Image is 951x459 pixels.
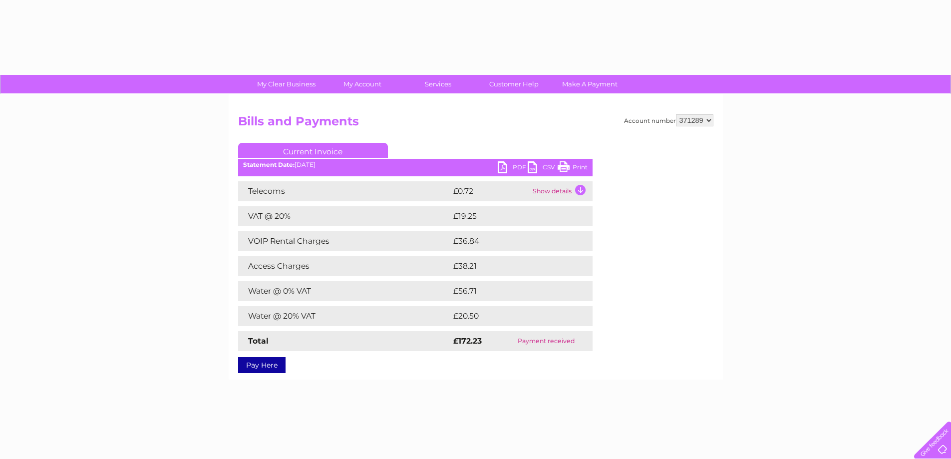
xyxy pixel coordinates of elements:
td: VAT @ 20% [238,206,451,226]
a: Services [397,75,479,93]
a: My Account [321,75,403,93]
td: Water @ 20% VAT [238,306,451,326]
td: VOIP Rental Charges [238,231,451,251]
div: Account number [624,114,713,126]
strong: Total [248,336,269,346]
a: PDF [498,161,528,176]
a: Make A Payment [549,75,631,93]
a: Customer Help [473,75,555,93]
td: £0.72 [451,181,530,201]
a: Pay Here [238,357,286,373]
b: Statement Date: [243,161,295,168]
td: Payment received [500,331,592,351]
a: Print [558,161,588,176]
td: Telecoms [238,181,451,201]
td: Show details [530,181,593,201]
a: Current Invoice [238,143,388,158]
h2: Bills and Payments [238,114,713,133]
strong: £172.23 [453,336,482,346]
a: My Clear Business [245,75,327,93]
td: £38.21 [451,256,572,276]
td: £19.25 [451,206,572,226]
td: £36.84 [451,231,573,251]
div: [DATE] [238,161,593,168]
td: Access Charges [238,256,451,276]
td: Water @ 0% VAT [238,281,451,301]
td: £56.71 [451,281,572,301]
a: CSV [528,161,558,176]
td: £20.50 [451,306,573,326]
